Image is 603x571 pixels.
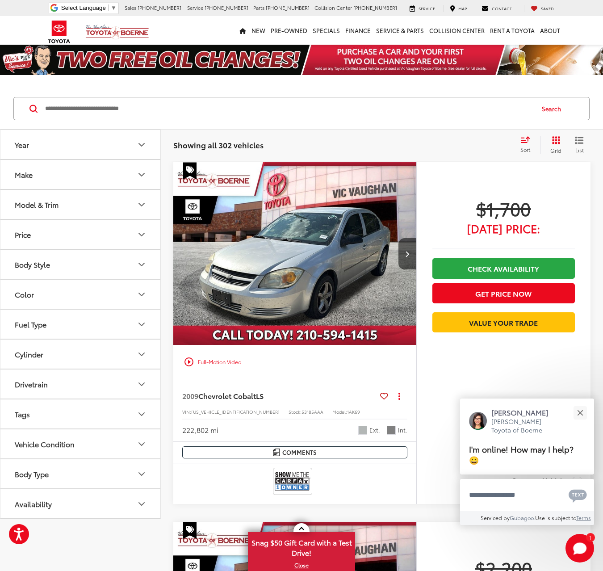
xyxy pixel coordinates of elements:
[182,391,377,401] a: 2009Chevrolet CobaltLS
[136,409,147,420] div: Tags
[0,280,161,309] button: ColorColor
[256,390,264,401] span: LS
[487,16,537,45] a: Rent a Toyota
[460,399,594,525] div: Close[PERSON_NAME][PERSON_NAME] Toyota of BoerneI'm online! How may I help? 😀Type your messageCha...
[566,485,590,505] button: Chat with SMS
[108,4,109,11] span: ​
[575,146,584,154] span: List
[0,190,161,219] button: Model & TrimModel & Trim
[469,443,574,466] span: I'm online! How may I help? 😀
[419,5,435,11] span: Service
[15,290,34,298] div: Color
[268,16,310,45] a: Pre-Owned
[198,390,256,401] span: Chevrolet Cobalt
[565,534,594,563] button: Toggle Chat Window
[398,238,416,269] button: Next image
[61,4,106,11] span: Select Language
[266,4,310,11] span: [PHONE_NUMBER]
[568,136,590,154] button: List View
[173,162,417,345] div: 2009 Chevrolet Cobalt LS 0
[237,16,249,45] a: Home
[432,312,575,332] a: Value Your Trade
[15,170,33,179] div: Make
[0,160,161,189] button: MakeMake
[347,408,360,415] span: 1AK69
[0,310,161,339] button: Fuel TypeFuel Type
[398,426,407,434] span: Int.
[0,220,161,249] button: PricePrice
[15,320,46,328] div: Fuel Type
[182,390,198,401] span: 2009
[432,258,575,278] a: Check Availability
[15,350,43,358] div: Cylinder
[403,5,442,12] a: Service
[187,4,203,11] span: Service
[44,98,533,119] form: Search by Make, Model, or Keyword
[136,439,147,449] div: Vehicle Condition
[15,470,49,478] div: Body Type
[524,5,561,12] a: My Saved Vehicles
[15,260,50,269] div: Body Style
[332,408,347,415] span: Model:
[282,448,317,457] span: Comments
[569,488,587,503] svg: Text
[314,4,352,11] span: Collision Center
[61,4,117,11] a: Select Language​
[392,388,407,403] button: Actions
[343,16,373,45] a: Finance
[191,408,280,415] span: [US_VEHICLE_IDENTIFICATION_NUMBER]
[0,399,161,428] button: TagsTags
[533,97,574,120] button: Search
[136,349,147,360] div: Cylinder
[205,4,248,11] span: [PHONE_NUMBER]
[0,459,161,488] button: Body TypeBody Type
[0,340,161,369] button: CylinderCylinder
[301,408,323,415] span: 53185AAA
[183,522,197,539] span: Special
[353,4,397,11] span: [PHONE_NUMBER]
[443,5,473,12] a: Map
[460,479,594,511] textarea: Type your message
[432,224,575,233] span: [DATE] Price:
[540,136,568,154] button: Grid View
[15,500,52,508] div: Availability
[249,16,268,45] a: New
[432,197,575,219] span: $1,700
[85,24,149,40] img: Vic Vaughan Toyota of Boerne
[492,5,512,11] span: Contact
[253,4,264,11] span: Parts
[510,514,535,521] a: Gubagoo.
[520,146,530,153] span: Sort
[136,289,147,300] div: Color
[273,449,280,456] img: Comments
[136,199,147,210] div: Model & Trim
[589,535,591,539] span: 1
[15,380,48,388] div: Drivetrain
[550,147,561,154] span: Grid
[15,140,29,149] div: Year
[249,533,354,560] span: Snag $50 Gift Card with a Test Drive!
[491,417,557,435] p: [PERSON_NAME] Toyota of Boerne
[565,534,594,563] svg: Start Chat
[138,4,181,11] span: [PHONE_NUMBER]
[289,408,301,415] span: Stock:
[173,162,417,345] img: 2009 Chevrolet Cobalt LS
[358,426,367,435] span: Silver Ice Metallic
[310,16,343,45] a: Specials
[369,426,380,434] span: Ext.
[136,229,147,240] div: Price
[136,259,147,270] div: Body Style
[182,446,407,458] button: Comments
[136,379,147,390] div: Drivetrain
[15,230,31,239] div: Price
[570,403,590,422] button: Close
[136,139,147,150] div: Year
[182,425,218,435] div: 222,802 mi
[0,250,161,279] button: Body StyleBody Style
[136,169,147,180] div: Make
[387,426,396,435] span: Gray
[0,489,161,518] button: AvailabilityAvailability
[42,17,76,46] img: Toyota
[136,469,147,479] div: Body Type
[0,369,161,399] button: DrivetrainDrivetrain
